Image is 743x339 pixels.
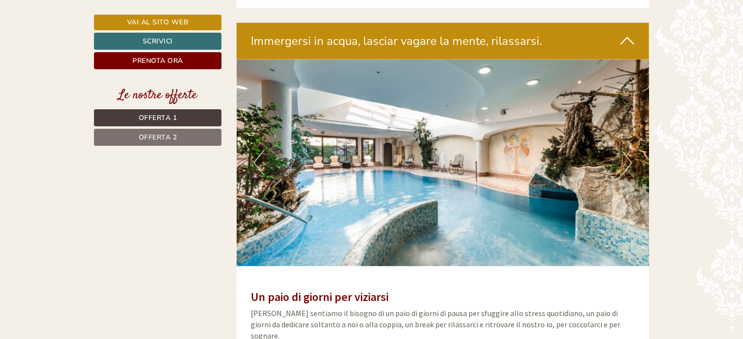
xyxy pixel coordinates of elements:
[174,7,209,24] div: [DATE]
[139,133,177,142] span: Offerta 2
[94,15,222,30] a: Vai al sito web
[94,52,222,69] a: Prenota ora
[94,86,222,104] div: Le nostre offerte
[251,289,389,304] strong: Un paio di giorni per viziarsi
[139,113,177,122] span: Offerta 1
[237,23,650,59] div: Immergersi in acqua, lasciar vagare la mente, rilassarsi.
[15,28,143,36] div: [GEOGRAPHIC_DATA]
[254,151,264,175] button: Previous
[622,151,632,175] button: Next
[15,47,143,54] small: 19:07
[334,257,384,274] button: Invia
[94,33,222,50] a: Scrivici
[7,26,148,56] div: Buon giorno, come possiamo aiutarla?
